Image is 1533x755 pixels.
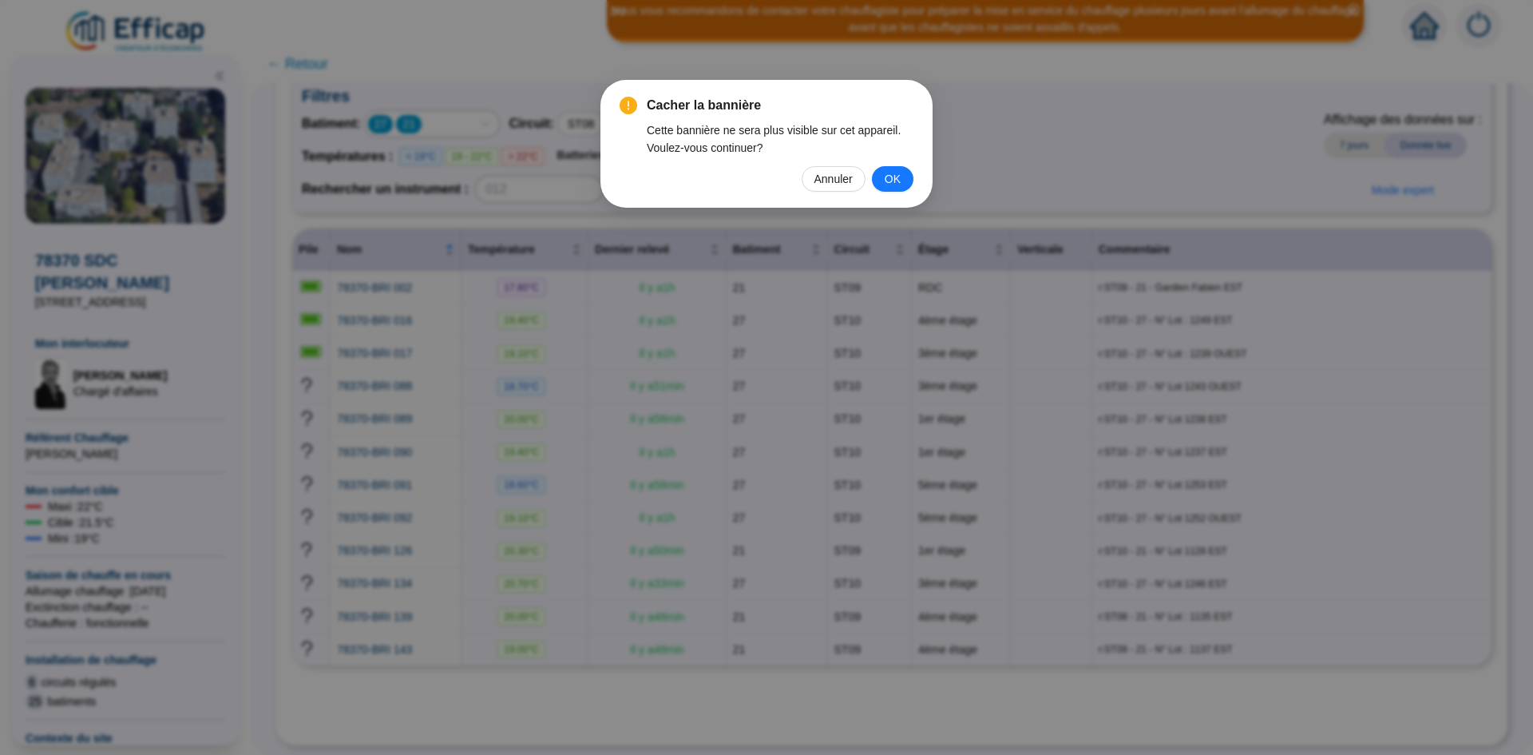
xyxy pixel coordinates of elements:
[814,170,853,188] span: Annuler
[647,96,913,115] span: Cacher la bannière
[620,97,637,114] span: exclamation-circle
[872,166,913,192] button: OK
[885,170,901,188] span: OK
[802,166,866,192] button: Annuler
[647,121,913,157] div: Cette bannière ne sera plus visible sur cet appareil. Voulez-vous continuer?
